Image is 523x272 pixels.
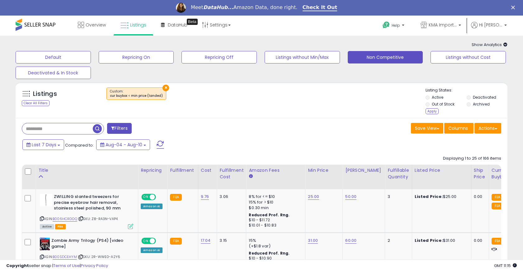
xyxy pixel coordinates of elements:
label: Active [432,95,443,100]
b: Reduced Prof. Rng. [249,251,290,256]
span: Aug-04 - Aug-10 [106,142,142,148]
div: $31.00 [415,238,466,243]
div: ASIN: [40,238,133,267]
div: Fulfillable Quantity [388,167,409,180]
a: Settings [197,16,235,34]
div: 3.06 [219,194,241,199]
small: FBA [492,238,503,245]
a: DataHub [156,16,192,34]
button: Repricing On [99,51,174,63]
label: Archived [473,101,490,107]
button: Last 7 Days [22,139,64,150]
small: FBA [170,238,181,245]
span: Compared to: [65,142,94,148]
i: Get Help [382,21,390,29]
span: DataHub [168,22,187,28]
div: 15% [249,238,300,243]
a: KMA Imports- US [416,16,466,36]
a: Overview [73,16,111,34]
button: Listings without Min/Max [265,51,340,63]
span: Last 7 Days [32,142,56,148]
h5: Listings [33,90,57,98]
span: OFF [155,238,165,244]
img: 11DZNtNo25L._SL40_.jpg [40,194,52,206]
button: Aug-04 - Aug-10 [96,139,150,150]
div: Min Price [308,167,340,174]
button: Actions [474,123,501,134]
b: Reduced Prof. Rng. [249,212,290,218]
button: Default [16,51,91,63]
div: (+$1.8 var) [249,243,300,249]
div: 0.00 [474,238,484,243]
small: Amazon Fees. [249,174,252,179]
button: Columns [444,123,474,134]
button: × [163,85,169,91]
div: 3.15 [219,238,241,243]
span: FBA [55,224,66,229]
small: FBA [170,194,181,201]
div: Apply [426,108,439,114]
div: 8% for <= $10 [249,194,300,199]
span: Overview [86,22,106,28]
button: Filters [107,123,131,134]
div: Displaying 1 to 25 of 166 items [443,156,501,162]
div: cur buybox < min price (landed) [110,94,163,98]
small: FBA [492,203,503,209]
a: 60.00 [345,237,356,244]
div: [PERSON_NAME] [345,167,382,174]
span: Help [392,23,400,28]
button: Listings without Cost [431,51,506,63]
div: Title [38,167,135,174]
img: 51Iqn7mFuPL._SL40_.jpg [40,238,50,250]
div: Cost [201,167,214,174]
a: 17.04 [201,237,211,244]
span: Columns [448,125,468,131]
button: Repricing Off [181,51,257,63]
div: 0.00 [474,194,484,199]
i: DataHub... [203,4,233,10]
small: FBA [492,194,503,201]
div: Listed Price [415,167,469,174]
b: Zombie Army Trilogy (PS4) [video game] [51,238,127,251]
b: Listed Price: [415,194,443,199]
span: ON [142,195,150,200]
a: 25.00 [308,194,319,200]
label: Out of Stock [432,101,455,107]
b: ZWILLING slanted tweezers for precise eyebrow hair removal, stainless steel polished, 90 mm [54,194,130,213]
div: Repricing [141,167,165,174]
a: Help [378,16,411,36]
strong: Copyright [6,263,29,269]
a: Check It Out [303,4,337,11]
div: Amazon AI [141,204,163,209]
div: Clear All Filters [22,100,49,106]
button: Save View [411,123,443,134]
a: Listings [116,16,151,34]
span: 2025-08-18 11:15 GMT [494,263,517,269]
span: KMA Imports- US [429,22,457,28]
span: Custom: [110,89,163,98]
span: Listings [130,22,146,28]
div: Fulfillment Cost [219,167,243,180]
a: Terms of Use [53,263,80,269]
a: Hi [PERSON_NAME] [471,22,507,36]
div: 3 [388,194,407,199]
div: Fulfillment [170,167,195,174]
div: Close [511,6,517,9]
div: Ship Price [474,167,486,180]
div: Amazon Fees [249,167,303,174]
span: ON [142,238,150,244]
label: Deactivated [473,95,496,100]
div: $10.01 - $10.83 [249,223,300,228]
div: ASIN: [40,194,133,228]
a: Privacy Policy [81,263,108,269]
a: 31.00 [308,237,318,244]
span: Show Analytics [472,42,507,48]
span: All listings currently available for purchase on Amazon [40,224,54,229]
span: Hi [PERSON_NAME] [479,22,502,28]
p: Listing States: [426,87,507,93]
b: Listed Price: [415,237,443,243]
a: B006HCRDOQ [53,216,77,222]
div: Amazon AI [141,247,163,253]
div: $0.30 min [249,205,300,211]
button: Deactivated & In Stock [16,67,91,79]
